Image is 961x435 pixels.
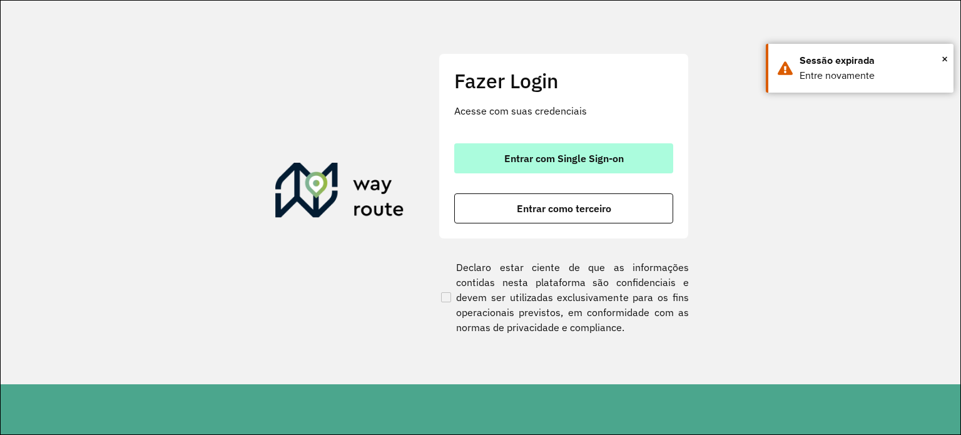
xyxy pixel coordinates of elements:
div: Entre novamente [800,68,944,83]
span: × [942,49,948,68]
p: Acesse com suas credenciais [454,103,673,118]
button: button [454,143,673,173]
button: Close [942,49,948,68]
img: Roteirizador AmbevTech [275,163,404,223]
label: Declaro estar ciente de que as informações contidas nesta plataforma são confidenciais e devem se... [439,260,689,335]
h2: Fazer Login [454,69,673,93]
button: button [454,193,673,223]
span: Entrar como terceiro [517,203,611,213]
span: Entrar com Single Sign-on [504,153,624,163]
div: Sessão expirada [800,53,944,68]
